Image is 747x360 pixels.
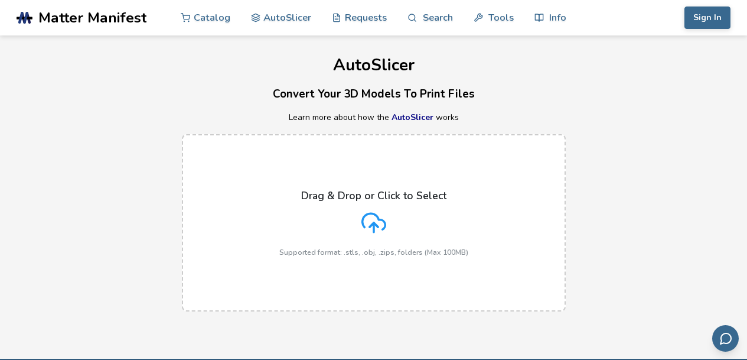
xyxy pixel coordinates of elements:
a: AutoSlicer [392,112,433,123]
p: Supported format: .stls, .obj, .zips, folders (Max 100MB) [279,248,468,257]
button: Send feedback via email [712,325,739,352]
button: Sign In [684,7,730,29]
p: Drag & Drop or Click to Select [301,190,446,202]
span: Matter Manifest [38,9,146,26]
